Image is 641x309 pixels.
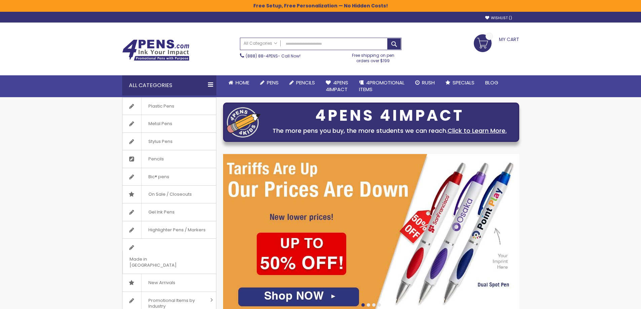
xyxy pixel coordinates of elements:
span: Gel Ink Pens [141,203,181,221]
span: Highlighter Pens / Markers [141,221,212,239]
a: On Sale / Closeouts [122,186,216,203]
a: 4PROMOTIONALITEMS [354,75,410,97]
a: Plastic Pens [122,98,216,115]
a: Home [223,75,255,90]
a: All Categories [240,38,281,49]
div: All Categories [122,75,216,95]
span: 4PROMOTIONAL ITEMS [359,79,404,93]
span: On Sale / Closeouts [141,186,199,203]
a: Pens [255,75,284,90]
a: Bic® pens [122,168,216,186]
a: Pencils [284,75,320,90]
span: Metal Pens [141,115,179,132]
span: New Arrivals [141,274,182,292]
span: Pens [267,79,279,86]
span: Pencils [141,150,171,168]
span: Stylus Pens [141,133,179,150]
a: Rush [410,75,440,90]
span: Home [236,79,249,86]
span: Rush [422,79,435,86]
span: Bic® pens [141,168,176,186]
a: Specials [440,75,480,90]
a: Pencils [122,150,216,168]
span: Made in [GEOGRAPHIC_DATA] [122,250,199,274]
span: All Categories [244,41,277,46]
a: Wishlist [485,15,512,21]
img: 4Pens Custom Pens and Promotional Products [122,39,189,61]
a: Blog [480,75,504,90]
img: four_pen_logo.png [227,107,260,138]
a: Made in [GEOGRAPHIC_DATA] [122,239,216,274]
a: 4Pens4impact [320,75,354,97]
a: (888) 88-4PENS [246,53,278,59]
div: Free shipping on pen orders over $199 [345,50,401,64]
a: Metal Pens [122,115,216,132]
a: Stylus Pens [122,133,216,150]
div: 4PENS 4IMPACT [264,109,515,123]
div: The more pens you buy, the more students we can reach. [264,126,515,136]
span: 4Pens 4impact [326,79,348,93]
a: Highlighter Pens / Markers [122,221,216,239]
span: - Call Now! [246,53,300,59]
a: Gel Ink Pens [122,203,216,221]
span: Plastic Pens [141,98,181,115]
a: Click to Learn More. [448,126,507,135]
span: Pencils [296,79,315,86]
span: Specials [453,79,474,86]
span: Blog [485,79,498,86]
a: New Arrivals [122,274,216,292]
